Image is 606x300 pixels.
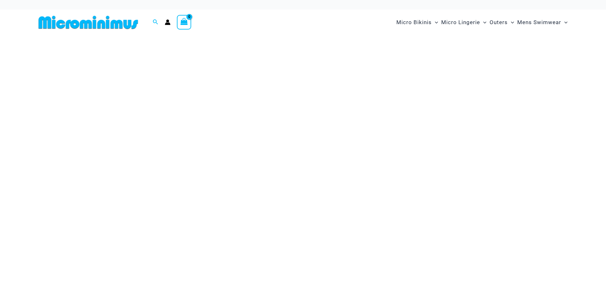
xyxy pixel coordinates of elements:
span: Menu Toggle [480,14,486,30]
span: Micro Bikinis [396,14,432,30]
a: Mens SwimwearMenu ToggleMenu Toggle [516,13,569,32]
span: Outers [490,14,508,30]
a: Micro LingerieMenu ToggleMenu Toggle [440,13,488,32]
span: Menu Toggle [432,14,438,30]
span: Mens Swimwear [517,14,561,30]
a: Micro BikinisMenu ToggleMenu Toggle [395,13,440,32]
img: MM SHOP LOGO FLAT [36,15,141,30]
span: Menu Toggle [508,14,514,30]
a: Account icon link [165,19,171,25]
span: Micro Lingerie [441,14,480,30]
nav: Site Navigation [394,12,570,33]
a: OutersMenu ToggleMenu Toggle [488,13,516,32]
a: Search icon link [153,18,158,26]
span: Menu Toggle [561,14,568,30]
a: View Shopping Cart, empty [177,15,192,30]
